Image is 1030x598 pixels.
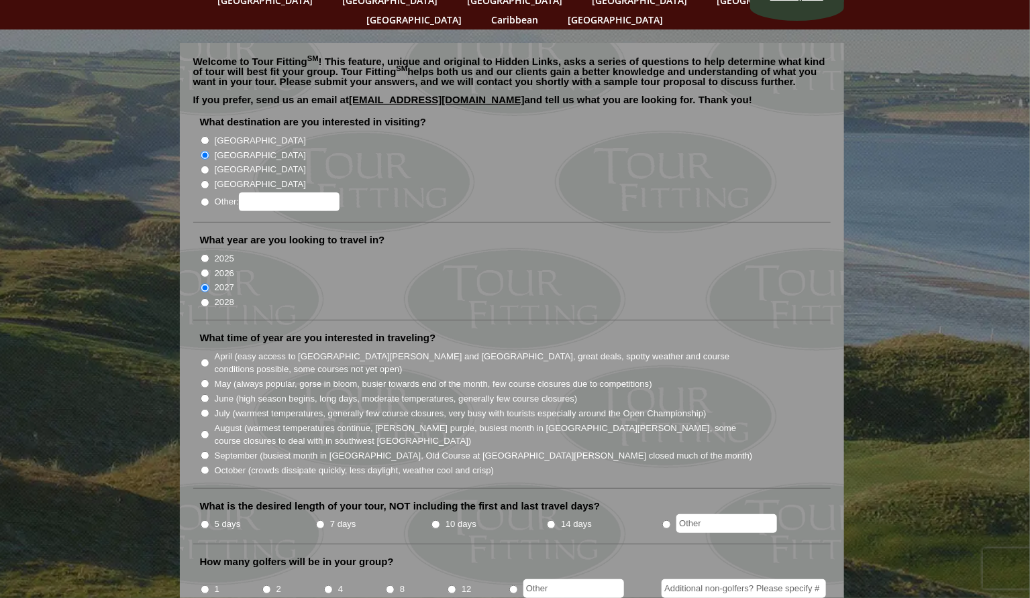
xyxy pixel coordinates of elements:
label: How many golfers will be in your group? [200,555,394,569]
label: April (easy access to [GEOGRAPHIC_DATA][PERSON_NAME] and [GEOGRAPHIC_DATA], great deals, spotty w... [215,350,754,376]
label: 5 days [215,518,241,531]
label: [GEOGRAPHIC_DATA] [215,149,306,162]
label: Other: [215,192,340,211]
label: August (warmest temperatures continue, [PERSON_NAME] purple, busiest month in [GEOGRAPHIC_DATA][P... [215,422,754,448]
label: 7 days [330,518,356,531]
label: [GEOGRAPHIC_DATA] [215,134,306,147]
input: Other [676,514,777,533]
label: What time of year are you interested in traveling? [200,331,436,345]
input: Other: [239,192,340,211]
label: June (high season begins, long days, moderate temperatures, generally few course closures) [215,392,578,406]
label: May (always popular, gorse in bloom, busier towards end of the month, few course closures due to ... [215,377,652,391]
label: 1 [215,583,219,596]
a: [GEOGRAPHIC_DATA] [562,10,670,29]
label: 2026 [215,267,234,280]
label: What is the desired length of your tour, NOT including the first and last travel days? [200,499,601,513]
label: 8 [400,583,405,596]
label: September (busiest month in [GEOGRAPHIC_DATA], Old Course at [GEOGRAPHIC_DATA][PERSON_NAME] close... [215,449,753,463]
label: 2027 [215,281,234,294]
label: What year are you looking to travel in? [200,233,385,247]
label: [GEOGRAPHIC_DATA] [215,178,306,191]
sup: SM [307,54,319,62]
label: 12 [462,583,472,596]
label: October (crowds dissipate quickly, less daylight, weather cool and crisp) [215,464,495,477]
label: 2 [276,583,281,596]
label: 14 days [561,518,592,531]
label: July (warmest temperatures, generally few course closures, very busy with tourists especially aro... [215,407,707,420]
label: What destination are you interested in visiting? [200,115,427,129]
sup: SM [397,64,408,72]
input: Additional non-golfers? Please specify # [662,579,826,598]
a: [EMAIL_ADDRESS][DOMAIN_NAME] [349,94,525,105]
input: Other [523,579,624,598]
label: 4 [338,583,343,596]
a: Caribbean [485,10,546,29]
p: Welcome to Tour Fitting ! This feature, unique and original to Hidden Links, asks a series of que... [193,56,831,86]
label: 2025 [215,252,234,265]
a: [GEOGRAPHIC_DATA] [360,10,469,29]
label: 10 days [446,518,476,531]
p: If you prefer, send us an email at and tell us what you are looking for. Thank you! [193,95,831,115]
label: [GEOGRAPHIC_DATA] [215,163,306,176]
label: 2028 [215,296,234,309]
